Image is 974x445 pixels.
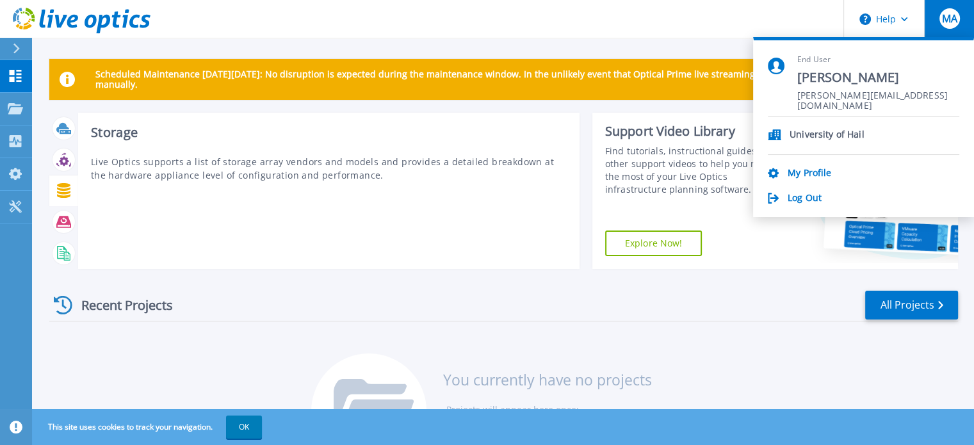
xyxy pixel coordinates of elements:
[91,155,567,182] p: Live Optics supports a list of storage array vendors and models and provides a detailed breakdown...
[790,129,864,142] p: University of Hail
[605,231,702,256] a: Explore Now!
[442,373,651,387] h3: You currently have no projects
[605,123,789,140] div: Support Video Library
[797,54,959,65] span: End User
[35,416,262,439] span: This site uses cookies to track your navigation.
[788,193,822,205] a: Log Out
[49,289,190,321] div: Recent Projects
[788,168,831,180] a: My Profile
[91,125,567,140] h3: Storage
[797,69,959,86] span: [PERSON_NAME]
[941,13,957,24] span: MA
[865,291,958,320] a: All Projects
[797,90,959,102] span: [PERSON_NAME][EMAIL_ADDRESS][DOMAIN_NAME]
[605,145,789,196] div: Find tutorials, instructional guides and other support videos to help you make the most of your L...
[446,401,651,418] li: Projects will appear here once:
[95,69,948,90] p: Scheduled Maintenance [DATE][DATE]: No disruption is expected during the maintenance window. In t...
[226,416,262,439] button: OK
